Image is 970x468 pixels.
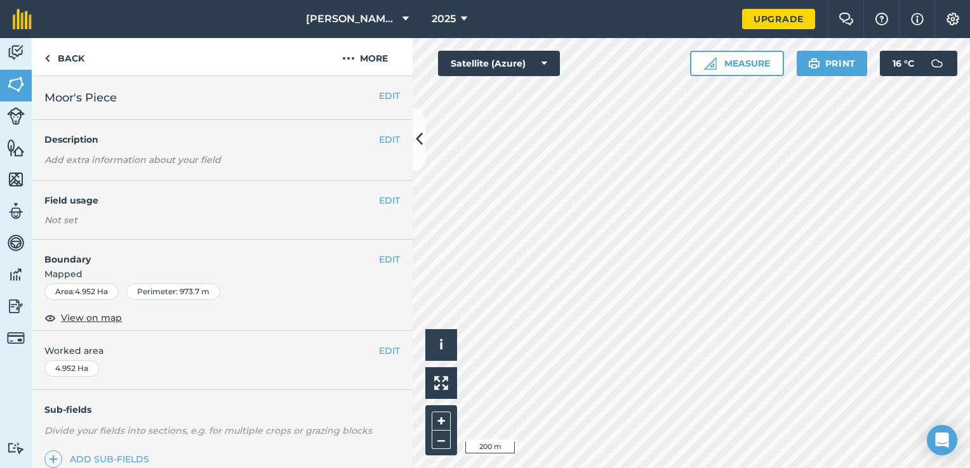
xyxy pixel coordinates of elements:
a: Add sub-fields [44,450,154,468]
h4: Sub-fields [32,403,413,417]
a: Upgrade [742,9,815,29]
img: svg+xml;base64,PD94bWwgdmVyc2lvbj0iMS4wIiBlbmNvZGluZz0idXRmLTgiPz4KPCEtLSBHZW5lcmF0b3I6IEFkb2JlIE... [7,202,25,221]
button: EDIT [379,193,400,207]
img: fieldmargin Logo [13,9,32,29]
img: svg+xml;base64,PHN2ZyB4bWxucz0iaHR0cDovL3d3dy53My5vcmcvMjAwMC9zdmciIHdpZHRoPSIxNyIgaGVpZ2h0PSIxNy... [911,11,924,27]
button: Satellite (Azure) [438,51,560,76]
img: A cog icon [945,13,960,25]
img: svg+xml;base64,PHN2ZyB4bWxucz0iaHR0cDovL3d3dy53My5vcmcvMjAwMC9zdmciIHdpZHRoPSI5IiBoZWlnaHQ9IjI0Ii... [44,51,50,66]
img: Four arrows, one pointing top left, one top right, one bottom right and the last bottom left [434,376,448,390]
button: 16 °C [880,51,957,76]
img: Ruler icon [704,57,717,70]
div: Open Intercom Messenger [927,425,957,455]
img: svg+xml;base64,PD94bWwgdmVyc2lvbj0iMS4wIiBlbmNvZGluZz0idXRmLTgiPz4KPCEtLSBHZW5lcmF0b3I6IEFkb2JlIE... [7,43,25,62]
h4: Field usage [44,193,379,207]
img: svg+xml;base64,PHN2ZyB4bWxucz0iaHR0cDovL3d3dy53My5vcmcvMjAwMC9zdmciIHdpZHRoPSIxOSIgaGVpZ2h0PSIyNC... [808,56,820,71]
span: 16 ° C [893,51,914,76]
button: – [432,431,451,449]
img: svg+xml;base64,PHN2ZyB4bWxucz0iaHR0cDovL3d3dy53My5vcmcvMjAwMC9zdmciIHdpZHRoPSIxNCIgaGVpZ2h0PSIyNC... [49,452,58,467]
button: Print [797,51,868,76]
div: Perimeter : 973.7 m [126,283,220,300]
h4: Description [44,133,400,146]
em: Divide your fields into sections, e.g. for multiple crops or grazing blocks [44,425,372,436]
img: svg+xml;base64,PD94bWwgdmVyc2lvbj0iMS4wIiBlbmNvZGluZz0idXRmLTgiPz4KPCEtLSBHZW5lcmF0b3I6IEFkb2JlIE... [7,329,25,347]
img: svg+xml;base64,PHN2ZyB4bWxucz0iaHR0cDovL3d3dy53My5vcmcvMjAwMC9zdmciIHdpZHRoPSI1NiIgaGVpZ2h0PSI2MC... [7,170,25,189]
span: i [439,337,443,353]
span: View on map [61,311,122,325]
span: Worked area [44,344,400,358]
h4: Boundary [32,240,379,266]
a: Back [32,38,97,75]
button: + [432,412,451,431]
img: svg+xml;base64,PD94bWwgdmVyc2lvbj0iMS4wIiBlbmNvZGluZz0idXRmLTgiPz4KPCEtLSBHZW5lcmF0b3I6IEFkb2JlIE... [924,51,950,76]
span: 2025 [432,11,456,27]
span: Moor's Piece [44,89,117,107]
img: svg+xml;base64,PHN2ZyB4bWxucz0iaHR0cDovL3d3dy53My5vcmcvMjAwMC9zdmciIHdpZHRoPSI1NiIgaGVpZ2h0PSI2MC... [7,75,25,94]
div: Not set [44,214,400,226]
img: Two speech bubbles overlapping with the left bubble in the forefront [839,13,854,25]
span: Mapped [32,267,413,281]
button: Measure [690,51,784,76]
div: Area : 4.952 Ha [44,283,119,300]
img: svg+xml;base64,PHN2ZyB4bWxucz0iaHR0cDovL3d3dy53My5vcmcvMjAwMC9zdmciIHdpZHRoPSIxOCIgaGVpZ2h0PSIyNC... [44,310,56,325]
img: svg+xml;base64,PHN2ZyB4bWxucz0iaHR0cDovL3d3dy53My5vcmcvMjAwMC9zdmciIHdpZHRoPSIyMCIgaGVpZ2h0PSIyNC... [342,51,355,66]
img: svg+xml;base64,PD94bWwgdmVyc2lvbj0iMS4wIiBlbmNvZGluZz0idXRmLTgiPz4KPCEtLSBHZW5lcmF0b3I6IEFkb2JlIE... [7,233,25,252]
button: EDIT [379,344,400,358]
button: EDIT [379,133,400,146]
img: svg+xml;base64,PD94bWwgdmVyc2lvbj0iMS4wIiBlbmNvZGluZz0idXRmLTgiPz4KPCEtLSBHZW5lcmF0b3I6IEFkb2JlIE... [7,265,25,284]
img: A question mark icon [874,13,889,25]
img: svg+xml;base64,PD94bWwgdmVyc2lvbj0iMS4wIiBlbmNvZGluZz0idXRmLTgiPz4KPCEtLSBHZW5lcmF0b3I6IEFkb2JlIE... [7,297,25,316]
button: View on map [44,310,122,325]
img: svg+xml;base64,PHN2ZyB4bWxucz0iaHR0cDovL3d3dy53My5vcmcvMjAwMC9zdmciIHdpZHRoPSI1NiIgaGVpZ2h0PSI2MC... [7,138,25,157]
img: svg+xml;base64,PD94bWwgdmVyc2lvbj0iMS4wIiBlbmNvZGluZz0idXRmLTgiPz4KPCEtLSBHZW5lcmF0b3I6IEFkb2JlIE... [7,107,25,125]
button: EDIT [379,252,400,266]
div: 4.952 Ha [44,360,99,377]
button: EDIT [379,89,400,103]
img: svg+xml;base64,PD94bWwgdmVyc2lvbj0iMS4wIiBlbmNvZGluZz0idXRmLTgiPz4KPCEtLSBHZW5lcmF0b3I6IEFkb2JlIE... [7,442,25,454]
button: More [317,38,413,75]
em: Add extra information about your field [44,154,221,166]
button: i [425,329,457,361]
span: [PERSON_NAME][GEOGRAPHIC_DATA][PERSON_NAME] [306,11,397,27]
